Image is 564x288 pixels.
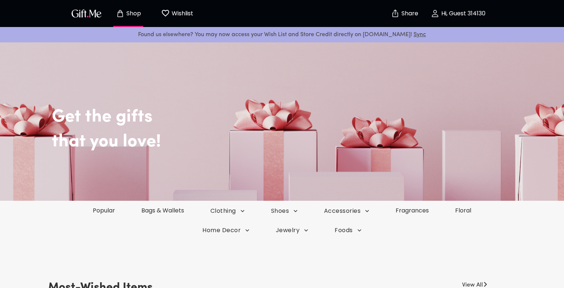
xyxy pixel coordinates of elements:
a: Fragrances [382,206,442,215]
p: Wishlist [170,9,193,18]
a: Bags & Wallets [128,206,197,215]
button: Shoes [258,207,311,215]
h2: Get the gifts [52,85,545,128]
button: Wishlist page [157,2,197,25]
span: Home Decor [202,226,249,234]
img: secure [391,9,400,18]
span: Clothing [210,207,245,215]
a: Sync [414,32,426,38]
a: Popular [80,206,128,215]
p: Found us elsewhere? You may now access your Wish List and Store Credit directly on [DOMAIN_NAME]! [6,30,558,39]
button: Home Decor [189,226,263,234]
button: Accessories [311,207,382,215]
h2: that you love! [52,131,545,153]
button: GiftMe Logo [69,9,104,18]
a: Floral [442,206,484,215]
span: Accessories [324,207,369,215]
span: Shoes [271,207,298,215]
button: Hi, Guest 314130 [422,2,495,25]
p: Shop [125,11,141,17]
img: GiftMe Logo [70,8,103,19]
button: Store page [108,2,148,25]
p: Hi, Guest 314130 [439,11,485,17]
button: Jewelry [263,226,321,234]
button: Clothing [197,207,258,215]
button: Share [392,1,417,26]
span: Foods [335,226,361,234]
p: Share [400,11,418,17]
span: Jewelry [276,226,308,234]
button: Foods [321,226,374,234]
